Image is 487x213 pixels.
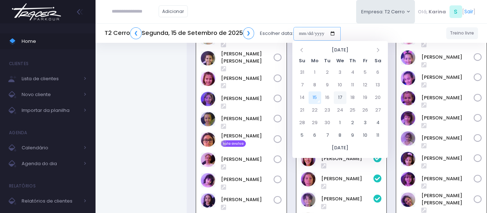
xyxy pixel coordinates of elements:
[415,4,478,20] div: [ ]
[372,91,384,104] td: 20
[221,176,274,183] a: [PERSON_NAME]
[22,37,87,46] span: Home
[309,91,321,104] td: 15
[401,131,415,146] img: Manuela Diniz Estevão
[346,129,359,142] td: 9
[321,117,334,129] td: 30
[296,66,309,79] td: 31
[359,79,372,91] td: 12
[321,175,374,182] a: [PERSON_NAME]
[372,117,384,129] td: 4
[421,74,474,81] a: [PERSON_NAME]
[372,79,384,91] td: 13
[372,104,384,117] td: 27
[105,27,254,39] h5: T2 Cerro Segunda, 15 de Setembro de 2025
[221,132,274,140] a: [PERSON_NAME]
[421,192,474,206] a: [PERSON_NAME] [PERSON_NAME]
[309,117,321,129] td: 29
[130,27,142,39] a: ❮
[296,55,309,66] th: Su
[9,56,28,71] h4: Clientes
[359,66,372,79] td: 5
[421,54,474,61] a: [PERSON_NAME]
[334,55,346,66] th: We
[221,140,246,147] span: Aula avulsa
[309,45,372,55] th: [DATE]
[9,126,27,140] h4: Agenda
[372,55,384,66] th: Sa
[401,71,415,85] img: Júlia Rojas Silveira
[301,152,315,166] img: Sofia Ladeira Pupo
[421,135,474,142] a: [PERSON_NAME]
[334,79,346,91] td: 10
[22,143,79,153] span: Calendário
[296,91,309,104] td: 14
[201,112,215,126] img: Isabel Silveira Chulam
[243,27,254,39] a: ❯
[359,129,372,142] td: 10
[321,195,374,203] a: [PERSON_NAME]
[22,196,79,206] span: Relatórios de clientes
[22,106,79,115] span: Importar da planilha
[421,114,474,122] a: [PERSON_NAME]
[321,104,334,117] td: 23
[401,152,415,166] img: Manuela Marqui Medeiros Gomes
[296,129,309,142] td: 5
[321,129,334,142] td: 7
[221,50,274,64] a: [PERSON_NAME] [PERSON_NAME]
[221,196,274,203] a: [PERSON_NAME]
[334,129,346,142] td: 8
[421,155,474,162] a: [PERSON_NAME]
[201,153,215,167] img: Júlia Iervolino Pinheiro Ferreira
[159,5,188,17] a: Adicionar
[334,104,346,117] td: 24
[346,117,359,129] td: 2
[359,104,372,117] td: 26
[321,91,334,104] td: 16
[201,92,215,106] img: Clara Queiroz Skliutas
[22,74,79,83] span: Lista de clientes
[201,51,215,65] img: Ana Carla Bertoni
[321,55,334,66] th: Tu
[359,91,372,104] td: 19
[446,27,478,39] a: Treino livre
[429,8,446,15] span: Karina
[301,192,315,207] img: andre bernardes
[321,66,334,79] td: 2
[401,111,415,126] img: Laura Florindo Lanzilotti
[321,155,374,162] a: [PERSON_NAME]
[309,104,321,117] td: 22
[221,75,274,82] a: [PERSON_NAME]
[421,94,474,101] a: [PERSON_NAME]
[201,173,215,187] img: Maia Enohata
[401,192,415,207] img: Maria Olívia Assunção de Matoa
[301,172,315,186] img: Tito Machado Jones
[450,5,462,18] span: S
[346,91,359,104] td: 18
[359,117,372,129] td: 3
[418,8,428,15] span: Olá,
[464,8,473,15] a: Sair
[201,72,215,86] img: Ayla ladeira Pupo
[9,179,36,193] h4: Relatórios
[221,115,274,122] a: [PERSON_NAME]
[221,95,274,102] a: [PERSON_NAME]
[296,79,309,91] td: 7
[346,104,359,117] td: 25
[321,79,334,91] td: 9
[346,66,359,79] td: 4
[22,90,79,99] span: Novo cliente
[359,55,372,66] th: Fr
[309,129,321,142] td: 6
[401,172,415,186] img: Maria Clara Gallo
[22,159,79,168] span: Agenda do dia
[346,79,359,91] td: 11
[201,132,215,147] img: Isabella Baier Nozaki
[309,55,321,66] th: Mo
[401,91,415,105] img: Lara Castilho Farinelli
[296,117,309,129] td: 28
[346,55,359,66] th: Th
[296,142,384,154] th: [DATE]
[334,117,346,129] td: 1
[421,175,474,182] a: [PERSON_NAME]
